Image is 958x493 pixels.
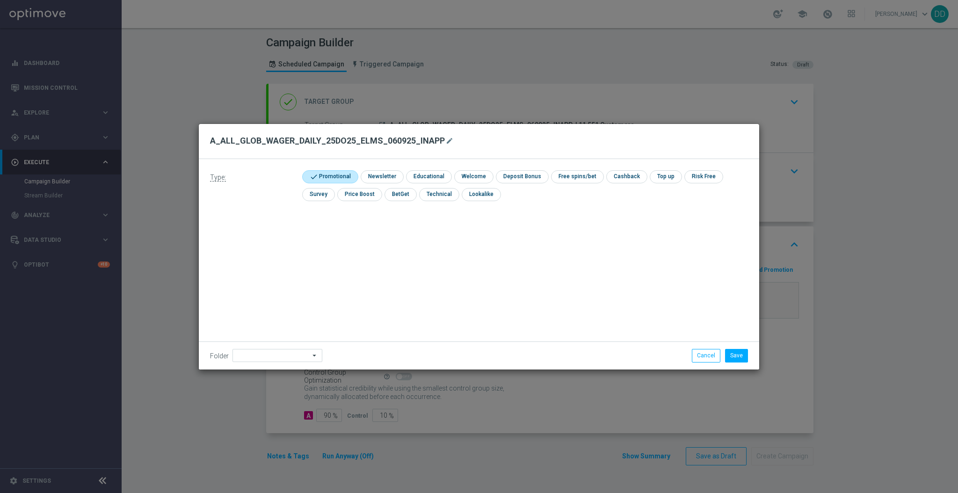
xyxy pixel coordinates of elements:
[692,349,720,362] button: Cancel
[310,349,319,362] i: arrow_drop_down
[210,174,226,181] span: Type:
[445,135,457,146] button: mode_edit
[725,349,748,362] button: Save
[210,135,445,146] h2: A_ALL_GLOB_WAGER_DAILY_25DO25_ELMS_060925_INAPP
[210,352,229,360] label: Folder
[446,137,453,145] i: mode_edit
